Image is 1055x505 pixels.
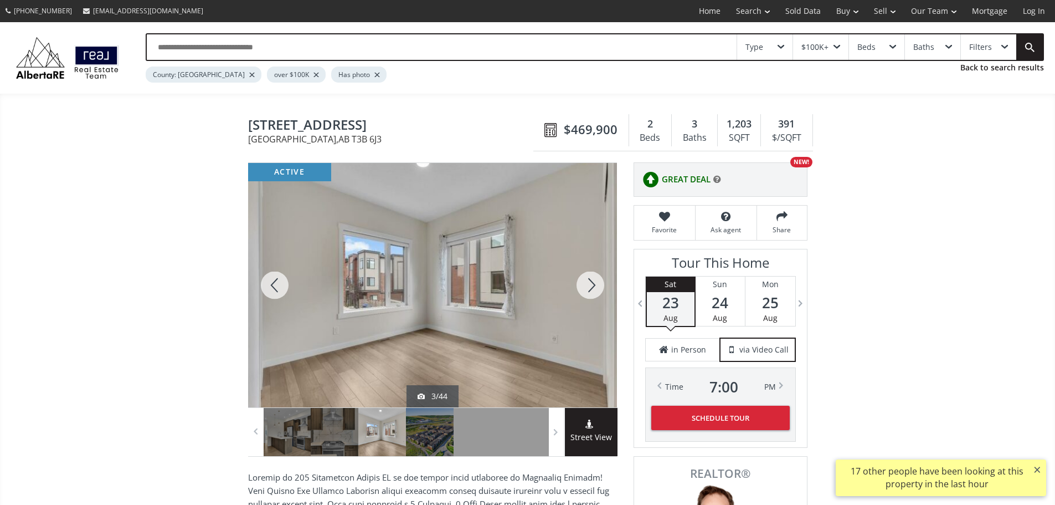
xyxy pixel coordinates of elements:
[1028,460,1046,480] button: ×
[790,157,812,167] div: NEW!
[14,6,72,16] span: [PHONE_NUMBER]
[647,277,694,292] div: Sat
[267,67,326,83] div: over $100K
[727,117,752,131] span: 1,203
[713,313,727,323] span: Aug
[801,43,828,51] div: $100K+
[677,117,712,131] div: 3
[248,118,539,135] span: 514 Greenbriar Common NW
[723,130,755,146] div: SQFT
[564,121,617,138] span: $469,900
[665,379,776,395] div: Time PM
[647,295,694,310] span: 23
[635,130,666,146] div: Beds
[696,277,745,292] div: Sun
[331,67,387,83] div: Has photo
[640,169,662,191] img: rating icon
[418,391,447,402] div: 3/44
[663,313,678,323] span: Aug
[766,130,806,146] div: $/SQFT
[671,344,706,355] span: in Person
[857,43,876,51] div: Beds
[709,379,738,395] span: 7 : 00
[565,431,617,444] span: Street View
[662,174,711,185] span: GREAT DEAL
[763,313,778,323] span: Aug
[766,117,806,131] div: 391
[696,295,745,310] span: 24
[11,34,123,81] img: Logo
[745,43,763,51] div: Type
[248,135,539,144] span: [GEOGRAPHIC_DATA] , AB T3B 6J3
[635,117,666,131] div: 2
[745,277,795,292] div: Mon
[248,163,331,181] div: active
[739,344,789,355] span: via Video Call
[763,225,801,234] span: Share
[701,225,751,234] span: Ask agent
[93,6,203,16] span: [EMAIL_ADDRESS][DOMAIN_NAME]
[640,225,689,234] span: Favorite
[677,130,712,146] div: Baths
[248,163,617,407] div: 514 Greenbriar Common NW Calgary, AB T3B 6J3 - Photo 3 of 44
[969,43,992,51] div: Filters
[651,406,790,430] button: Schedule Tour
[913,43,934,51] div: Baths
[78,1,209,21] a: [EMAIL_ADDRESS][DOMAIN_NAME]
[646,468,795,480] span: REALTOR®
[745,295,795,310] span: 25
[960,62,1044,73] a: Back to search results
[841,465,1032,491] div: 17 other people have been looking at this property in the last hour
[645,255,796,276] h3: Tour This Home
[146,67,261,83] div: County: [GEOGRAPHIC_DATA]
